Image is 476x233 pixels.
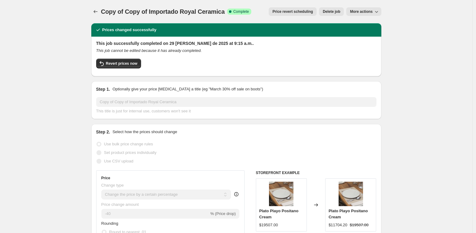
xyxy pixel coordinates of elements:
p: Select how the prices should change [112,129,177,135]
img: 13518-1_80x.jpg [269,182,293,206]
button: Delete job [319,7,344,16]
span: Delete job [323,9,340,14]
span: Change type [101,183,124,187]
span: Plato Playo Positano Cream [329,209,368,219]
span: Rounding [101,221,118,226]
h2: Step 2. [96,129,110,135]
button: Price revert scheduling [269,7,317,16]
span: Use CSV upload [104,159,133,163]
span: Price revert scheduling [272,9,313,14]
p: Optionally give your price [MEDICAL_DATA] a title (eg "March 30% off sale on boots") [112,86,263,92]
span: More actions [350,9,372,14]
span: Use bulk price change rules [104,142,153,146]
div: help [233,191,239,197]
h2: Prices changed successfully [102,27,157,33]
h2: Step 1. [96,86,110,92]
h6: STOREFRONT EXAMPLE [256,170,376,175]
span: Price change amount [101,202,139,207]
h2: This job successfully completed on 29 [PERSON_NAME] de 2025 at 9:15 a.m.. [96,40,376,46]
input: -15 [101,209,209,219]
input: 30% off holiday sale [96,97,376,107]
i: This job cannot be edited because it has already completed. [96,48,202,53]
span: Copy of Copy of Importado Royal Ceramica [101,8,225,15]
span: Set product prices individually [104,150,157,155]
img: 13518-1_80x.jpg [339,182,363,206]
button: Revert prices now [96,59,141,68]
span: % (Price drop) [210,211,236,216]
span: Revert prices now [106,61,137,66]
button: Price change jobs [91,7,100,16]
span: Plato Playo Positano Cream [259,209,299,219]
button: More actions [346,7,381,16]
div: $11704.20 [329,222,347,228]
span: This title is just for internal use, customers won't see it [96,109,191,113]
div: $19507.00 [259,222,278,228]
h3: Price [101,176,110,180]
span: Complete [233,9,249,14]
strike: $19507.00 [350,222,369,228]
